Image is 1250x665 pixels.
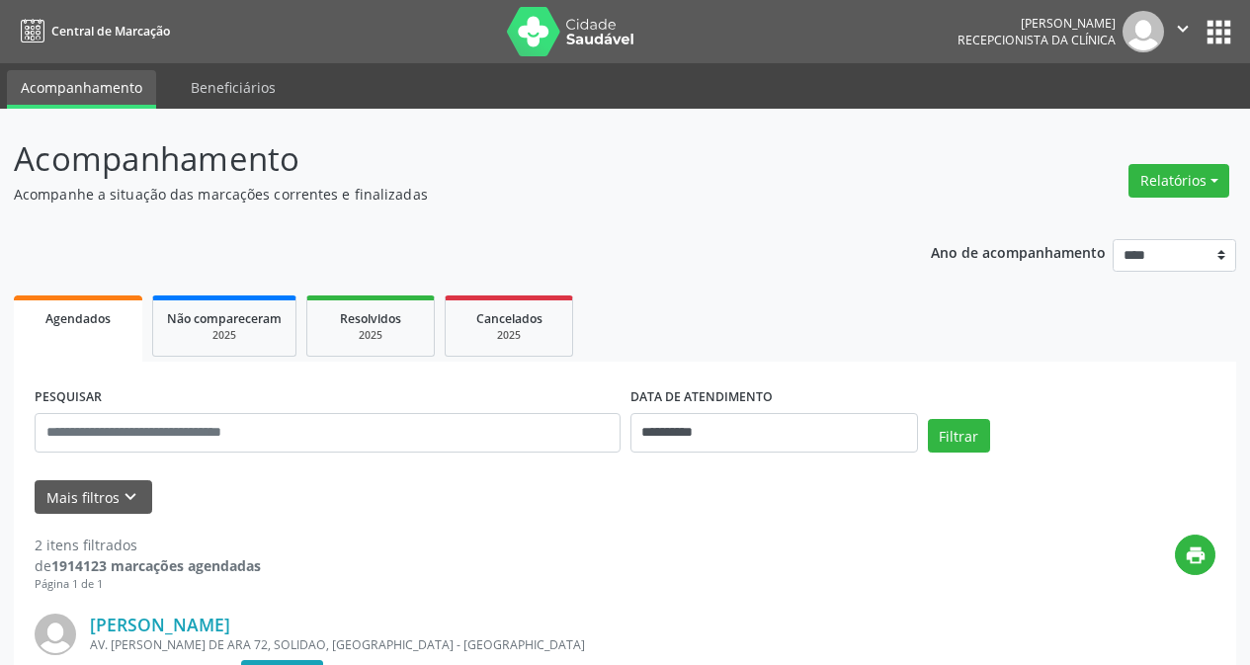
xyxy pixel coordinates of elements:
button: Filtrar [928,419,990,453]
p: Acompanhe a situação das marcações correntes e finalizadas [14,184,870,205]
div: 2025 [321,328,420,343]
span: Central de Marcação [51,23,170,40]
button: Mais filtroskeyboard_arrow_down [35,480,152,515]
strong: 1914123 marcações agendadas [51,556,261,575]
a: Beneficiários [177,70,290,105]
button: Relatórios [1128,164,1229,198]
img: img [1123,11,1164,52]
span: Não compareceram [167,310,282,327]
i: keyboard_arrow_down [120,486,141,508]
p: Acompanhamento [14,134,870,184]
span: Agendados [45,310,111,327]
p: Ano de acompanhamento [931,239,1106,264]
button: print [1175,535,1215,575]
span: Resolvidos [340,310,401,327]
div: de [35,555,261,576]
div: [PERSON_NAME] [958,15,1116,32]
div: AV. [PERSON_NAME] DE ARA 72, SOLIDAO, [GEOGRAPHIC_DATA] - [GEOGRAPHIC_DATA] [90,636,919,653]
div: Página 1 de 1 [35,576,261,593]
button: apps [1202,15,1236,49]
img: img [35,614,76,655]
div: 2 itens filtrados [35,535,261,555]
label: PESQUISAR [35,382,102,413]
span: Recepcionista da clínica [958,32,1116,48]
i:  [1172,18,1194,40]
a: Central de Marcação [14,15,170,47]
i: print [1185,544,1207,566]
a: [PERSON_NAME] [90,614,230,635]
div: 2025 [459,328,558,343]
button:  [1164,11,1202,52]
span: Cancelados [476,310,542,327]
div: 2025 [167,328,282,343]
a: Acompanhamento [7,70,156,109]
label: DATA DE ATENDIMENTO [630,382,773,413]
